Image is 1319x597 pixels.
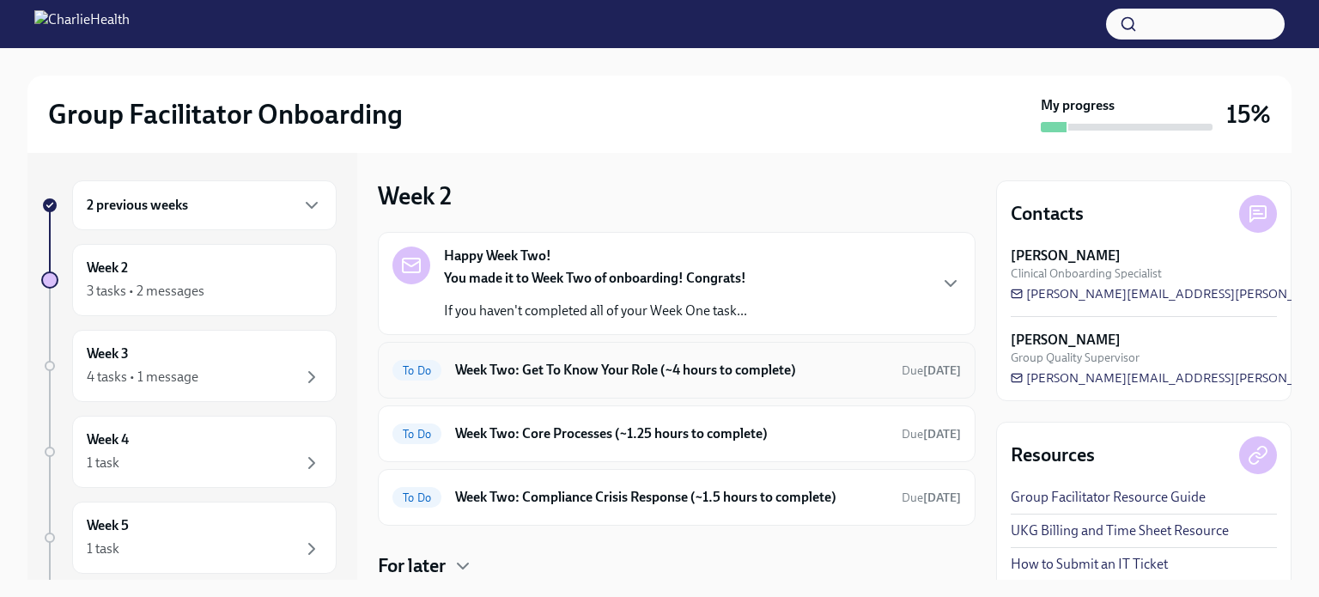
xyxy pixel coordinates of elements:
strong: [DATE] [923,490,961,505]
div: For later [378,553,976,579]
h4: Contacts [1011,201,1084,227]
a: Week 34 tasks • 1 message [41,330,337,402]
strong: You made it to Week Two of onboarding! Congrats! [444,270,746,286]
h6: Week Two: Core Processes (~1.25 hours to complete) [455,424,888,443]
div: 3 tasks • 2 messages [87,282,204,301]
h3: 15% [1226,99,1271,130]
strong: [PERSON_NAME] [1011,247,1121,265]
a: Group Facilitator Resource Guide [1011,488,1206,507]
a: To DoWeek Two: Core Processes (~1.25 hours to complete)Due[DATE] [392,420,961,448]
a: Week 23 tasks • 2 messages [41,244,337,316]
a: UKG Billing and Time Sheet Resource [1011,521,1229,540]
a: To DoWeek Two: Get To Know Your Role (~4 hours to complete)Due[DATE] [392,356,961,384]
span: Due [902,363,961,378]
span: September 8th, 2025 09:00 [902,362,961,379]
h4: Resources [1011,442,1095,468]
strong: [DATE] [923,427,961,442]
a: Week 51 task [41,502,337,574]
div: 1 task [87,454,119,472]
h6: Week 2 [87,259,128,277]
span: To Do [392,491,441,504]
h6: Week 3 [87,344,129,363]
h2: Group Facilitator Onboarding [48,97,403,131]
p: If you haven't completed all of your Week One task... [444,302,747,320]
h4: For later [378,553,446,579]
strong: [PERSON_NAME] [1011,331,1121,350]
a: To DoWeek Two: Compliance Crisis Response (~1.5 hours to complete)Due[DATE] [392,484,961,511]
span: September 8th, 2025 09:00 [902,490,961,506]
div: 1 task [87,539,119,558]
strong: [DATE] [923,363,961,378]
h6: 2 previous weeks [87,196,188,215]
span: To Do [392,364,441,377]
h6: Week Two: Compliance Crisis Response (~1.5 hours to complete) [455,488,888,507]
a: Week 41 task [41,416,337,488]
h6: Week 5 [87,516,129,535]
h3: Week 2 [378,180,452,211]
span: Due [902,490,961,505]
div: 4 tasks • 1 message [87,368,198,387]
a: How to Submit an IT Ticket [1011,555,1168,574]
strong: Happy Week Two! [444,247,551,265]
span: Clinical Onboarding Specialist [1011,265,1162,282]
h6: Week Two: Get To Know Your Role (~4 hours to complete) [455,361,888,380]
div: 2 previous weeks [72,180,337,230]
span: Due [902,427,961,442]
h6: Week 4 [87,430,129,449]
img: CharlieHealth [34,10,130,38]
span: To Do [392,428,441,441]
span: September 8th, 2025 09:00 [902,426,961,442]
span: Group Quality Supervisor [1011,350,1140,366]
strong: My progress [1041,96,1115,115]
